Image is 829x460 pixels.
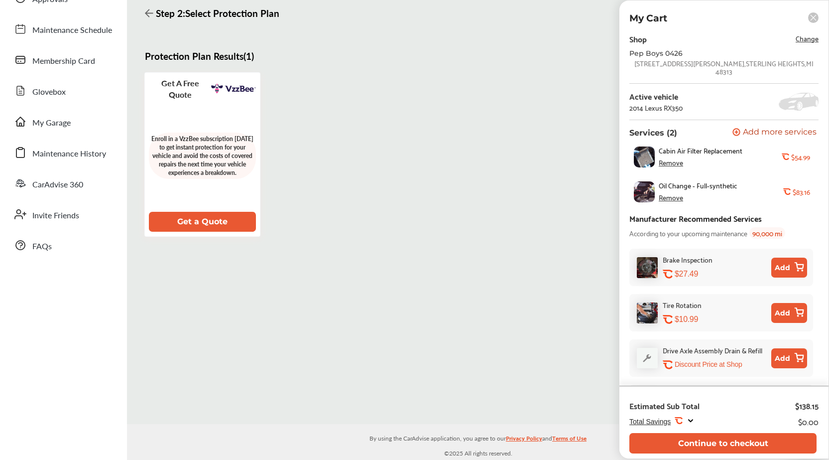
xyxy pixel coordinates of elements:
[796,32,819,44] span: Change
[149,133,256,179] div: Enroll in a VzzBee subscription [DATE] to get instant protection for your vehicle and avoid the c...
[211,81,256,96] img: axiom.png
[798,415,819,428] div: $0.00
[32,117,71,130] span: My Garage
[9,201,117,227] a: Invite Friends
[732,128,819,138] a: Add more services
[127,433,829,443] p: By using the CarAdvise application, you agree to our and
[675,269,767,279] div: $27.49
[149,215,258,227] a: Get a Quote
[659,147,742,154] span: Cabin Air Filter Replacement
[629,128,677,138] p: Services (2)
[9,47,117,73] a: Membership Card
[629,59,819,75] div: [STREET_ADDRESS][PERSON_NAME] , STERLING HEIGHTS , MI 48313
[32,209,79,222] span: Invite Friends
[634,181,655,202] img: oil-change-thumb.jpg
[32,24,112,37] span: Maintenance Schedule
[663,344,762,356] div: Drive Axle Assembly Drain & Refill
[32,55,95,68] span: Membership Card
[771,348,807,368] button: Add
[149,77,211,100] h5: Get a Free Quote
[637,303,658,323] img: tire-rotation-thumb.jpg
[659,158,683,166] div: Remove
[142,49,646,63] h3: Protection Plan Results ( 1 )
[9,16,117,42] a: Maintenance Schedule
[663,254,712,265] div: Brake Inspection
[149,212,256,232] button: Get a Quote
[32,148,106,160] span: Maintenance History
[791,153,810,161] b: $54.99
[659,193,683,201] div: Remove
[795,401,819,411] div: $138.15
[637,348,658,368] img: default_wrench_icon.d1a43860.svg
[32,240,52,253] span: FAQs
[743,128,817,138] span: Add more services
[32,178,83,191] span: CarAdvise 360
[9,109,117,135] a: My Garage
[637,257,658,278] img: brake-inspection-thumb.jpg
[675,314,767,324] div: $10.99
[793,188,810,196] b: $83.16
[9,140,117,165] a: Maintenance History
[675,360,742,369] p: Discount Price at Shop
[629,418,671,426] span: Total Savings
[32,86,66,99] span: Glovebox
[629,211,762,225] div: Manufacturer Recommended Services
[629,104,683,112] div: 2014 Lexus RX350
[749,227,785,239] span: 90,000 mi
[659,181,737,189] span: Oil Change - Full-synthetic
[629,32,647,45] div: Shop
[629,92,683,101] div: Active vehicle
[629,401,700,411] div: Estimated Sub Total
[127,424,829,460] div: © 2025 All rights reserved.
[663,299,702,310] div: Tire Rotation
[629,12,667,24] p: My Cart
[9,78,117,104] a: Glovebox
[552,433,587,448] a: Terms of Use
[771,258,807,278] button: Add
[629,433,817,454] button: Continue to checkout
[9,232,117,258] a: FAQs
[629,49,789,57] div: Pep Boys 0426
[732,128,817,138] button: Add more services
[9,170,117,196] a: CarAdvise 360
[506,433,542,448] a: Privacy Policy
[779,93,819,111] img: placeholder_car.5a1ece94.svg
[142,6,814,20] h3: Step 2 : Select Protection Plan
[634,147,655,167] img: cabin-air-filter-replacement-thumb.jpg
[629,227,747,239] span: According to your upcoming maintenance
[771,303,807,323] button: Add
